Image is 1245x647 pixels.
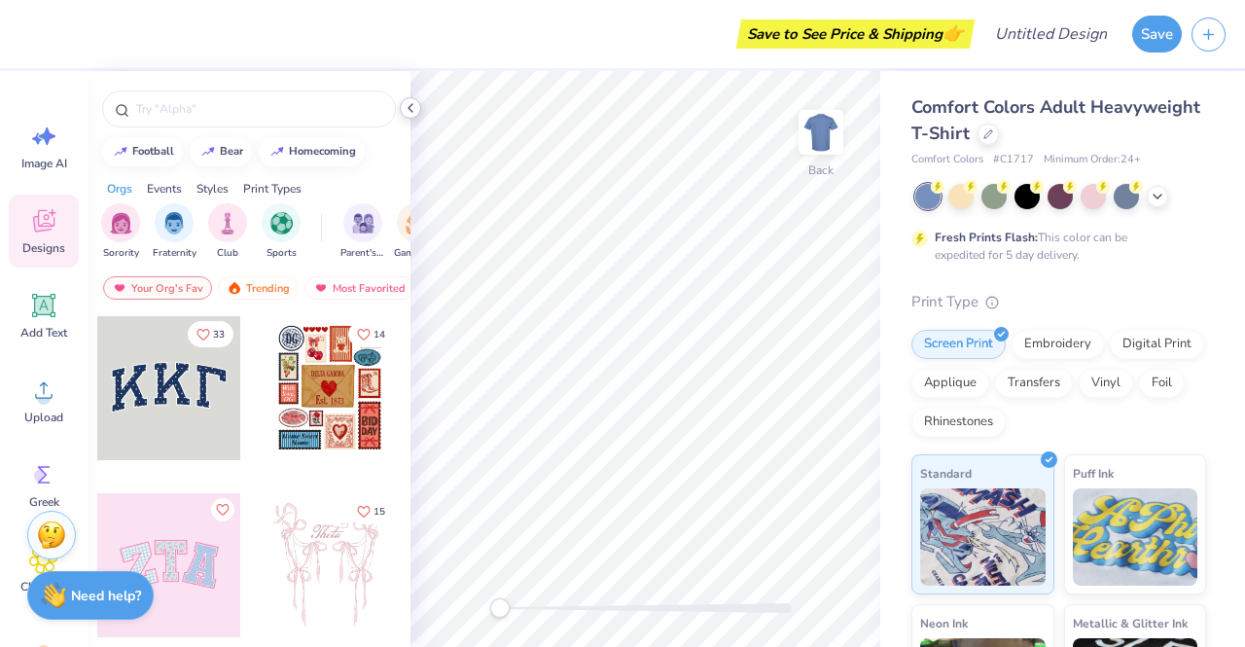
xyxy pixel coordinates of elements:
img: Standard [920,488,1046,586]
span: Comfort Colors Adult Heavyweight T-Shirt [911,95,1200,145]
div: bear [220,146,243,157]
div: Rhinestones [911,408,1006,437]
span: Minimum Order: 24 + [1044,152,1141,168]
strong: Fresh Prints Flash: [935,230,1038,245]
div: filter for Parent's Weekend [340,203,385,261]
span: Sorority [103,246,139,261]
div: Embroidery [1012,330,1104,359]
button: bear [190,137,252,166]
button: Like [188,321,233,347]
img: trend_line.gif [113,146,128,158]
img: trending.gif [227,281,242,295]
button: Save [1132,16,1182,53]
span: Sports [267,246,297,261]
div: Print Type [911,291,1206,313]
span: # C1717 [993,152,1034,168]
span: Comfort Colors [911,152,983,168]
img: Sorority Image [110,212,132,234]
span: Greek [29,494,59,510]
button: filter button [262,203,301,261]
img: trend_line.gif [269,146,285,158]
img: most_fav.gif [313,281,329,295]
div: Your Org's Fav [103,276,212,300]
button: Like [348,321,394,347]
div: Foil [1139,369,1185,398]
div: football [132,146,174,157]
div: Applique [911,369,989,398]
span: Image AI [21,156,67,171]
strong: Need help? [71,587,141,605]
div: filter for Club [208,203,247,261]
img: Sports Image [270,212,293,234]
div: homecoming [289,146,356,157]
button: filter button [208,203,247,261]
span: Parent's Weekend [340,246,385,261]
div: filter for Fraternity [153,203,196,261]
div: Digital Print [1110,330,1204,359]
div: This color can be expedited for 5 day delivery. [935,229,1174,264]
div: filter for Game Day [394,203,439,261]
img: Back [801,113,840,152]
div: filter for Sorority [101,203,140,261]
div: Trending [218,276,299,300]
span: Standard [920,463,972,484]
button: filter button [101,203,140,261]
img: trend_line.gif [200,146,216,158]
span: Clipart & logos [12,579,76,610]
div: filter for Sports [262,203,301,261]
span: Designs [22,240,65,256]
span: Fraternity [153,246,196,261]
button: filter button [153,203,196,261]
span: Add Text [20,325,67,341]
button: Like [211,498,234,521]
div: Orgs [107,180,132,198]
img: Parent's Weekend Image [352,212,374,234]
div: Events [147,180,182,198]
button: football [102,137,183,166]
img: Club Image [217,212,238,234]
span: Club [217,246,238,261]
div: Back [808,162,834,179]
button: homecoming [259,137,365,166]
div: Screen Print [911,330,1006,359]
button: filter button [340,203,385,261]
input: Try "Alpha" [134,99,383,119]
span: Puff Ink [1073,463,1114,484]
button: Like [348,498,394,524]
div: Most Favorited [304,276,414,300]
span: Neon Ink [920,613,968,633]
span: Metallic & Glitter Ink [1073,613,1188,633]
span: 👉 [943,21,964,45]
img: Game Day Image [406,212,428,234]
div: Styles [196,180,229,198]
button: filter button [394,203,439,261]
span: Upload [24,410,63,425]
div: Print Types [243,180,302,198]
img: most_fav.gif [112,281,127,295]
span: Game Day [394,246,439,261]
span: 14 [373,330,385,340]
span: 15 [373,507,385,517]
div: Transfers [995,369,1073,398]
input: Untitled Design [979,15,1122,54]
div: Accessibility label [490,598,510,618]
div: Vinyl [1079,369,1133,398]
div: Save to See Price & Shipping [741,19,970,49]
span: 33 [213,330,225,340]
img: Fraternity Image [163,212,185,234]
img: Puff Ink [1073,488,1198,586]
